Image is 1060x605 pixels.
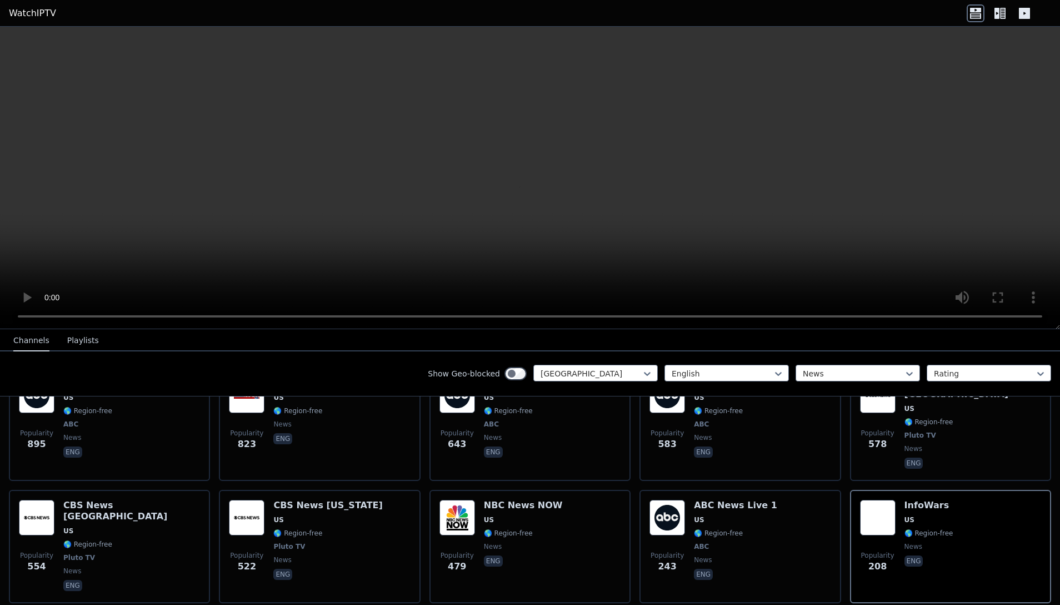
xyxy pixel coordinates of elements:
[63,553,95,562] span: Pluto TV
[904,542,922,551] span: news
[904,444,922,453] span: news
[20,429,53,438] span: Popularity
[484,447,503,458] p: eng
[63,580,82,591] p: eng
[694,433,712,442] span: news
[904,418,953,427] span: 🌎 Region-free
[904,529,953,538] span: 🌎 Region-free
[27,560,46,573] span: 554
[861,429,894,438] span: Popularity
[63,433,81,442] span: news
[694,393,704,402] span: US
[484,515,494,524] span: US
[19,500,54,535] img: CBS News Los Angeles
[67,330,99,351] button: Playlists
[860,500,896,535] img: InfoWars
[694,515,704,524] span: US
[63,393,73,402] span: US
[484,420,499,429] span: ABC
[273,406,322,415] span: 🌎 Region-free
[9,7,56,20] a: WatchIPTV
[651,551,684,560] span: Popularity
[441,429,474,438] span: Popularity
[904,458,923,469] p: eng
[273,393,283,402] span: US
[694,420,709,429] span: ABC
[230,429,263,438] span: Popularity
[448,560,466,573] span: 479
[273,420,291,429] span: news
[63,447,82,458] p: eng
[238,438,256,451] span: 823
[868,438,887,451] span: 578
[63,406,112,415] span: 🌎 Region-free
[273,569,292,580] p: eng
[694,542,709,551] span: ABC
[27,438,46,451] span: 895
[428,368,500,379] label: Show Geo-blocked
[63,500,200,522] h6: CBS News [GEOGRAPHIC_DATA]
[273,529,322,538] span: 🌎 Region-free
[651,429,684,438] span: Popularity
[448,438,466,451] span: 643
[694,529,743,538] span: 🌎 Region-free
[441,551,474,560] span: Popularity
[904,404,914,413] span: US
[694,569,713,580] p: eng
[694,447,713,458] p: eng
[63,540,112,549] span: 🌎 Region-free
[658,560,676,573] span: 243
[694,500,777,511] h6: ABC News Live 1
[904,515,914,524] span: US
[63,420,78,429] span: ABC
[484,500,563,511] h6: NBC News NOW
[20,551,53,560] span: Popularity
[273,542,305,551] span: Pluto TV
[484,406,533,415] span: 🌎 Region-free
[904,556,923,567] p: eng
[238,560,256,573] span: 522
[484,393,494,402] span: US
[63,567,81,576] span: news
[63,527,73,535] span: US
[439,500,475,535] img: NBC News NOW
[904,431,936,440] span: Pluto TV
[230,551,263,560] span: Popularity
[13,330,49,351] button: Channels
[273,500,382,511] h6: CBS News [US_STATE]
[484,542,502,551] span: news
[861,551,894,560] span: Popularity
[484,433,502,442] span: news
[694,406,743,415] span: 🌎 Region-free
[229,500,264,535] img: CBS News New York
[694,556,712,564] span: news
[649,500,685,535] img: ABC News Live 1
[904,500,953,511] h6: InfoWars
[484,556,503,567] p: eng
[273,515,283,524] span: US
[868,560,887,573] span: 208
[484,529,533,538] span: 🌎 Region-free
[658,438,676,451] span: 583
[273,556,291,564] span: news
[273,433,292,444] p: eng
